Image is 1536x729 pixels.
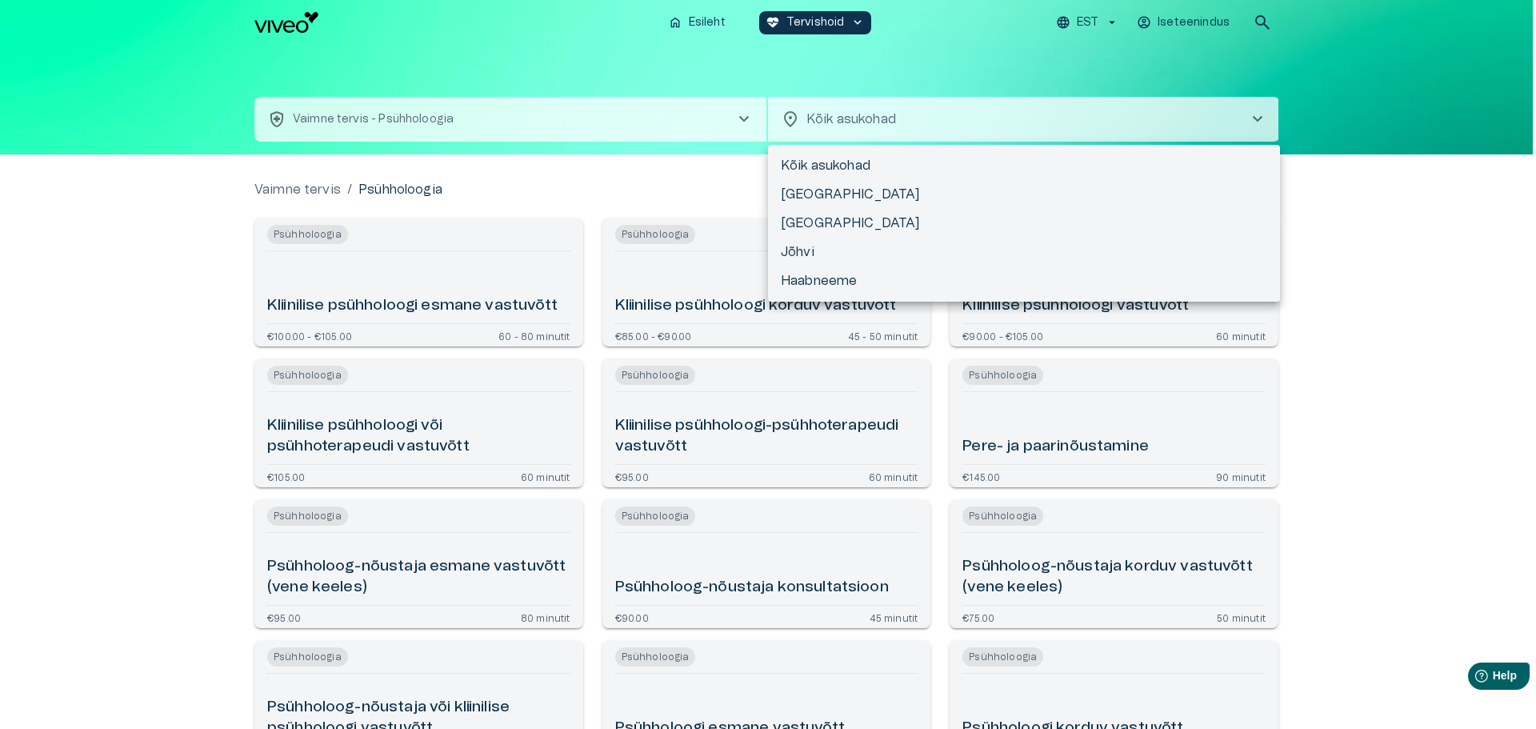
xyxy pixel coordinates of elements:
[768,180,1280,209] li: [GEOGRAPHIC_DATA]
[768,209,1280,238] li: [GEOGRAPHIC_DATA]
[768,151,1280,180] li: Kõik asukohad
[768,266,1280,295] li: Haabneeme
[1411,656,1536,701] iframe: Help widget launcher
[768,238,1280,266] li: Jõhvi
